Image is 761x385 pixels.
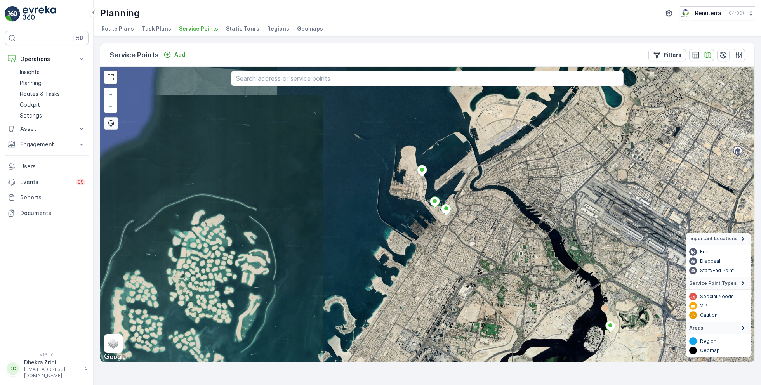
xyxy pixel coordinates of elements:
[5,159,89,174] a: Users
[24,366,80,379] p: [EMAIL_ADDRESS][DOMAIN_NAME]
[105,71,116,83] a: View Fullscreen
[20,112,42,120] p: Settings
[686,322,751,334] summary: Areas
[5,51,89,67] button: Operations
[20,125,73,133] p: Asset
[160,50,188,59] button: Add
[5,121,89,137] button: Asset
[100,7,140,19] p: Planning
[700,312,718,318] p: Caution
[109,102,113,109] span: −
[5,359,89,379] button: DDDhekra.Zribi[EMAIL_ADDRESS][DOMAIN_NAME]
[695,9,721,17] p: Renuterra
[700,267,734,274] p: Start/End Point
[5,174,89,190] a: Events99
[102,352,128,362] a: Open this area in Google Maps (opens a new window)
[689,280,737,286] span: Service Point Types
[20,178,71,186] p: Events
[689,236,737,242] span: Important Locations
[680,9,692,17] img: Screenshot_2024-07-26_at_13.33.01.png
[5,6,20,22] img: logo
[700,258,720,264] p: Disposal
[664,51,681,59] p: Filters
[179,25,218,33] span: Service Points
[5,352,89,357] span: v 1.51.0
[5,190,89,205] a: Reports
[105,88,116,100] a: Zoom In
[17,88,89,99] a: Routes & Tasks
[78,179,84,185] p: 99
[686,233,751,245] summary: Important Locations
[686,277,751,290] summary: Service Point Types
[142,25,171,33] span: Task Plans
[109,91,113,97] span: +
[226,25,259,33] span: Static Tours
[700,303,707,309] p: VIP
[5,137,89,152] button: Engagement
[267,25,289,33] span: Regions
[17,78,89,88] a: Planning
[102,352,128,362] img: Google
[689,325,703,331] span: Areas
[105,100,116,112] a: Zoom Out
[17,67,89,78] a: Insights
[700,293,734,300] p: Special Needs
[20,79,42,87] p: Planning
[20,209,85,217] p: Documents
[20,140,73,148] p: Engagement
[174,51,185,59] p: Add
[297,25,323,33] span: Geomaps
[20,163,85,170] p: Users
[7,362,19,375] div: DD
[700,338,716,344] p: Region
[724,10,744,16] p: ( +04:00 )
[20,55,73,63] p: Operations
[17,99,89,110] a: Cockpit
[5,205,89,221] a: Documents
[75,35,83,41] p: ⌘B
[24,359,80,366] p: Dhekra.Zribi
[104,117,118,130] div: Bulk Select
[231,71,624,86] input: Search address or service points
[17,110,89,121] a: Settings
[109,50,159,61] p: Service Points
[20,90,60,98] p: Routes & Tasks
[648,49,686,61] button: Filters
[20,101,40,109] p: Cockpit
[101,25,134,33] span: Route Plans
[23,6,56,22] img: logo_light-DOdMpM7g.png
[680,6,755,20] button: Renuterra(+04:00)
[105,335,122,352] a: Layers
[20,68,40,76] p: Insights
[20,194,85,201] p: Reports
[700,347,720,354] p: Geomap
[700,249,710,255] p: Fuel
